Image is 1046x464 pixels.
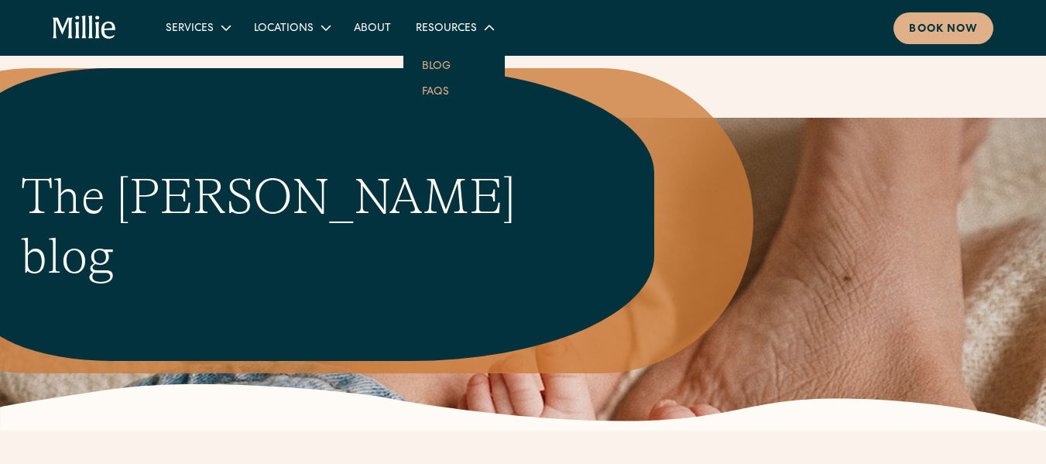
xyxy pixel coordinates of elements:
div: Resources [416,21,477,37]
a: home [53,15,116,40]
a: Blog [410,53,463,78]
div: Services [166,21,214,37]
div: Services [153,15,242,40]
nav: Resources [403,40,505,116]
div: Locations [254,21,314,37]
h1: The [PERSON_NAME] blog [21,167,555,287]
div: Book now [909,22,978,38]
div: Locations [242,15,341,40]
div: Resources [403,15,505,40]
a: FAQs [410,78,461,104]
a: About [341,15,403,40]
a: Book now [893,12,993,44]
